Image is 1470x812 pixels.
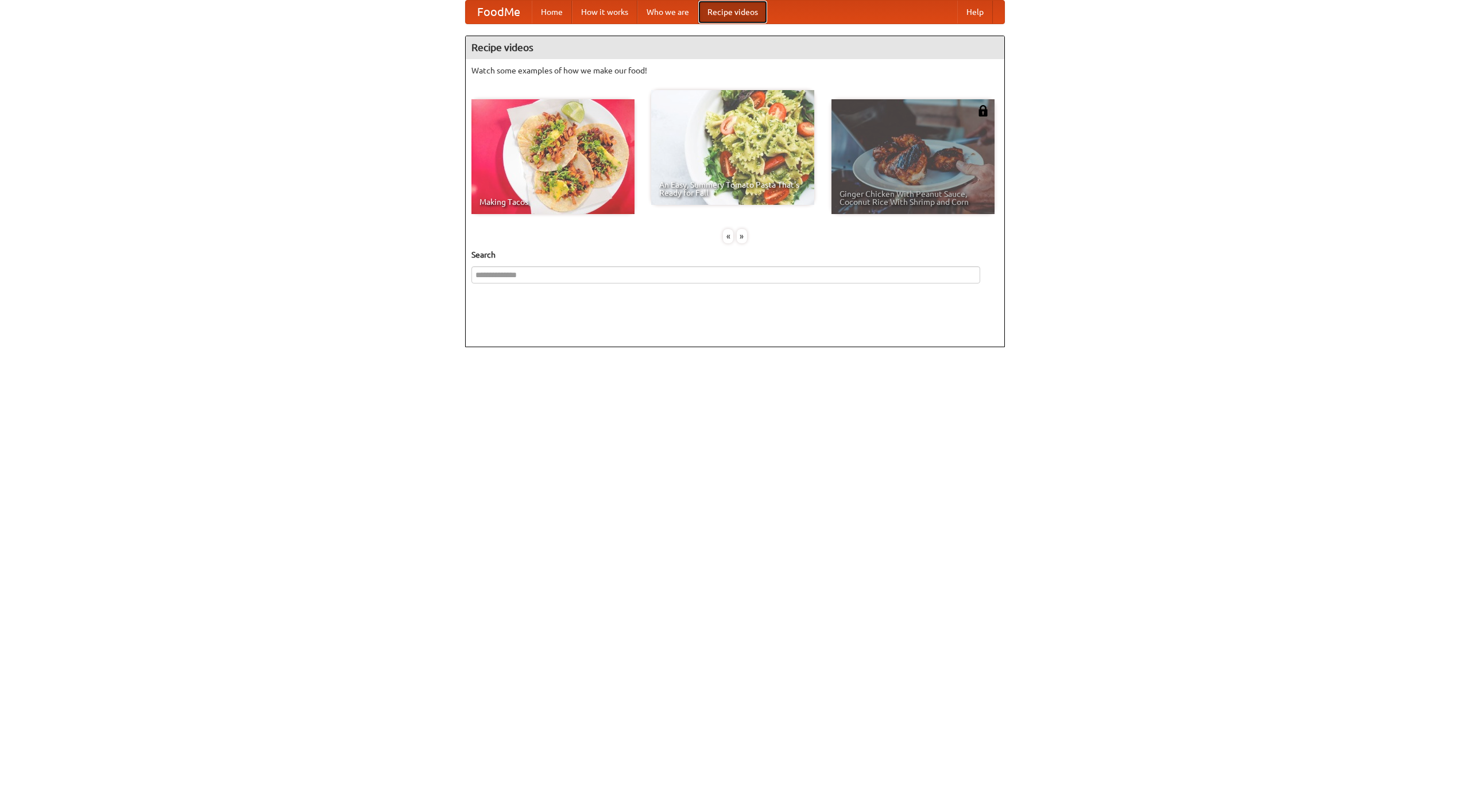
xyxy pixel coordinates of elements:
h4: Recipe videos [466,36,1004,59]
a: Recipe videos [698,1,767,24]
div: » [737,229,747,243]
a: Home [532,1,572,24]
span: Making Tacos [479,198,626,206]
a: Making Tacos [471,99,635,214]
a: How it works [572,1,637,24]
span: An Easy, Summery Tomato Pasta That's Ready for Fall [659,181,806,197]
img: 483408.png [977,105,989,116]
h5: Search [471,249,999,261]
a: Who we are [637,1,698,24]
a: FoodMe [466,1,532,24]
a: Help [957,1,993,24]
p: Watch some examples of how we make our food! [471,65,999,76]
a: An Easy, Summery Tomato Pasta That's Ready for Fall [651,90,814,205]
div: « [723,229,733,243]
